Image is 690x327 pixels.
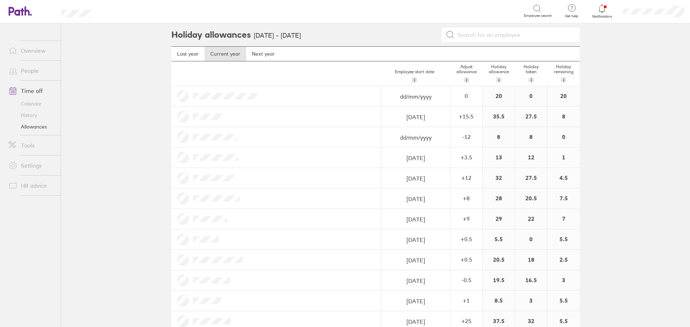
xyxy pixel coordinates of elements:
a: History [3,109,61,121]
div: Employee start date [378,66,450,86]
div: 20.5 [515,188,547,209]
div: 20 [483,86,515,106]
div: 12 [515,148,547,168]
div: + 8 [451,195,482,201]
div: -0.5 [451,277,482,283]
div: 27.5 [515,107,547,127]
div: Adjust allowance [450,61,483,86]
div: 5.5 [547,291,580,311]
input: dd/mm/yyyy [382,291,450,311]
input: dd/mm/yyyy [382,271,450,291]
div: 35.5 [483,107,515,127]
div: Search [111,8,129,14]
input: dd/mm/yyyy [382,107,450,127]
div: 4.5 [547,168,580,188]
div: 8.5 [483,291,515,311]
input: dd/mm/yyyy [382,209,450,229]
a: Settings [3,158,61,173]
div: + 12 [451,174,482,181]
a: Calendar [3,98,61,109]
a: Last year [171,47,204,61]
div: 1 [547,148,580,168]
div: 8 [547,107,580,127]
div: 3 [547,270,580,290]
div: 20 [547,86,580,106]
div: Holiday taken [515,61,547,86]
a: Time off [3,84,61,98]
span: i [531,77,532,83]
div: 8 [515,127,547,147]
a: Next year [246,47,281,61]
div: 19.5 [483,270,515,290]
span: i [414,77,415,83]
input: dd/mm/yyyy [382,168,450,188]
a: Overview [3,43,61,58]
input: dd/mm/yyyy [382,87,450,107]
div: 8 [483,127,515,147]
div: 16.5 [515,270,547,290]
div: + 9 [451,215,482,222]
div: 27.5 [515,168,547,188]
div: 2.5 [547,250,580,270]
span: Notifications [590,14,614,19]
a: HR advice [3,178,61,193]
div: 0 [515,229,547,249]
div: + 3.5 [451,154,482,160]
input: dd/mm/yyyy [382,250,450,270]
div: 28 [483,188,515,209]
span: Get help [560,14,583,18]
div: 0 [547,127,580,147]
div: Holiday remaining [547,61,580,86]
a: Tools [3,138,61,153]
div: 3 [515,291,547,311]
div: + 1 [451,297,482,304]
a: Current year [204,47,246,61]
input: Search for an employee [455,28,575,42]
div: 5.5 [547,229,580,249]
a: Allowances [3,121,61,132]
div: 32 [483,168,515,188]
h2: Holiday allowances [171,23,251,46]
div: 7.5 [547,188,580,209]
div: Holiday allowance [483,61,515,86]
span: Employee search [524,14,552,18]
span: i [466,77,467,83]
div: + 25 [451,318,482,324]
input: dd/mm/yyyy [382,148,450,168]
input: dd/mm/yyyy [382,230,450,250]
a: Notifications [590,4,614,19]
a: People [3,64,61,78]
div: + 0.5 [451,256,482,263]
input: dd/mm/yyyy [382,127,450,148]
input: dd/mm/yyyy [382,189,450,209]
div: 13 [483,148,515,168]
div: 18 [515,250,547,270]
div: 0 [451,93,482,99]
div: 7 [547,209,580,229]
div: 20.5 [483,250,515,270]
div: -12 [451,134,482,140]
div: 29 [483,209,515,229]
span: i [563,77,564,83]
div: 22 [515,209,547,229]
div: 5.5 [483,229,515,249]
h3: [DATE] - [DATE] [254,32,301,39]
span: i [498,77,500,83]
div: 0 [515,86,547,106]
div: + 0.5 [451,236,482,242]
div: + 15.5 [451,113,482,120]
